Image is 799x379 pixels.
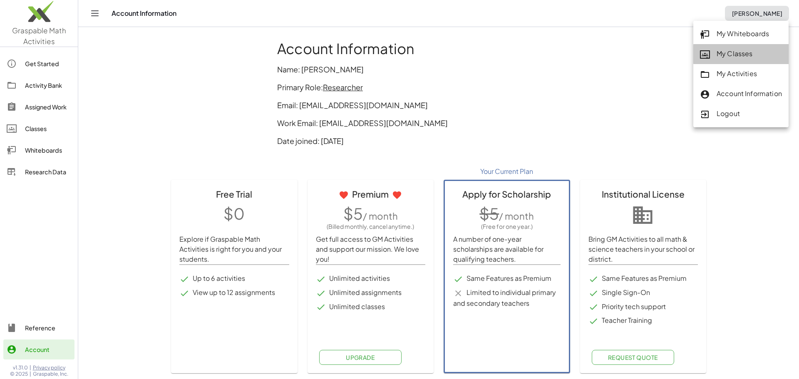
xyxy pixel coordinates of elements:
[179,188,289,201] div: Free Trial
[33,364,68,371] a: Privacy policy
[732,10,782,17] span: [PERSON_NAME]
[277,40,600,57] h1: Account Information
[3,97,74,117] a: Assigned Work
[277,99,600,111] p: Email: [EMAIL_ADDRESS][DOMAIN_NAME]
[3,162,74,182] a: Research Data
[10,371,28,377] span: © 2025
[588,315,698,326] li: Teacher Training
[25,59,71,69] div: Get Started
[453,273,561,284] li: Same Features as Premium
[323,82,363,92] span: Researcher
[363,210,398,222] span: / month
[480,166,533,176] span: Your Current Plan
[3,119,74,139] a: Classes
[693,64,789,84] a: My Activities
[277,82,600,93] p: Primary Role:
[25,344,71,354] div: Account
[319,350,402,365] button: Upgrade
[588,302,698,312] li: Priority tech support
[12,26,66,46] span: Graspable Math Activities
[588,234,698,264] p: Bring GM Activities to all math & science teachers in your school or district.
[453,188,561,201] div: Apply for Scholarship
[316,302,426,312] li: Unlimited classes
[346,354,375,361] span: Upgrade
[700,49,782,59] div: My Classes
[277,135,600,146] p: Date joined: [DATE]
[30,371,31,377] span: |
[608,354,658,361] span: Request Quote
[25,80,71,90] div: Activity Bank
[499,210,534,222] span: / month
[453,287,561,308] li: Limited to individual primary and secondary teachers
[3,75,74,95] a: Activity Bank
[25,102,71,112] div: Assigned Work
[30,364,31,371] span: |
[479,204,499,223] span: $5
[588,188,698,201] div: Institutional License
[277,117,600,129] p: Work Email: [EMAIL_ADDRESS][DOMAIN_NAME]
[179,273,289,284] li: Up to 6 activities
[88,7,102,20] button: Toggle navigation
[725,6,789,21] button: [PERSON_NAME]
[25,167,71,177] div: Research Data
[700,29,782,40] div: My Whiteboards
[693,24,789,44] a: My Whiteboards
[179,287,289,298] li: View up to 12 assignments
[316,188,426,201] div: Premium
[700,69,782,79] div: My Activities
[179,202,289,224] p: $0
[277,64,600,75] p: Name: [PERSON_NAME]
[700,89,782,99] div: Account Information
[588,287,698,298] li: Single Sign-On
[592,350,674,365] button: Request Quote
[25,323,71,333] div: Reference
[33,371,68,377] span: Graspable, Inc.
[693,44,789,64] a: My Classes
[3,339,74,359] a: Account
[316,273,426,284] li: Unlimited activities
[453,234,561,264] p: A number of one-year scholarships are available for qualifying teachers.
[700,109,782,119] div: Logout
[316,287,426,298] li: Unlimited assignments
[13,364,28,371] span: v1.31.0
[316,202,426,224] p: $5
[3,54,74,74] a: Get Started
[3,318,74,338] a: Reference
[25,145,71,155] div: Whiteboards
[3,140,74,160] a: Whiteboards
[25,124,71,134] div: Classes
[316,234,426,264] p: Get full access to GM Activities and support our mission. We love you!
[179,234,289,264] p: Explore if Graspable Math Activities is right for you and your students.
[588,273,698,284] li: Same Features as Premium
